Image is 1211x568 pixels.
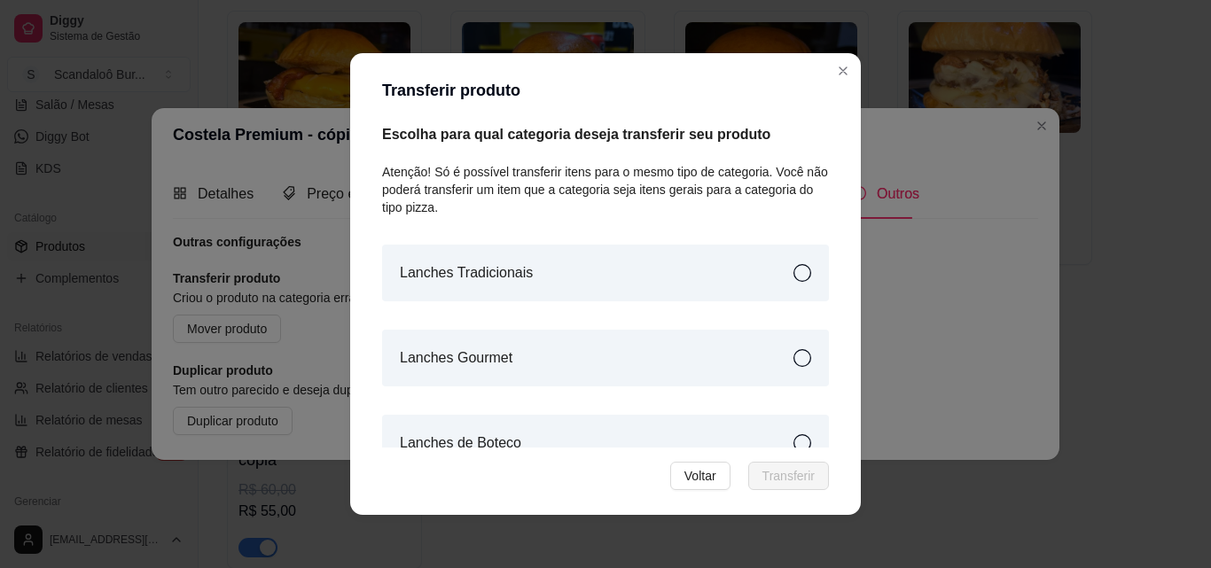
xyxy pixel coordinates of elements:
button: Transferir [748,462,829,490]
article: Lanches Gourmet [400,347,512,369]
span: Voltar [684,466,716,486]
article: Escolha para qual categoria deseja transferir seu produto [382,124,829,145]
button: Close [829,57,857,85]
article: Lanches Tradicionais [400,262,533,284]
button: Voltar [670,462,731,490]
article: Atenção! Só é possível transferir itens para o mesmo tipo de categoria. Você não poderá transferi... [382,163,829,216]
article: Lanches de Boteco [400,432,521,454]
header: Transferir produto [361,64,850,117]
